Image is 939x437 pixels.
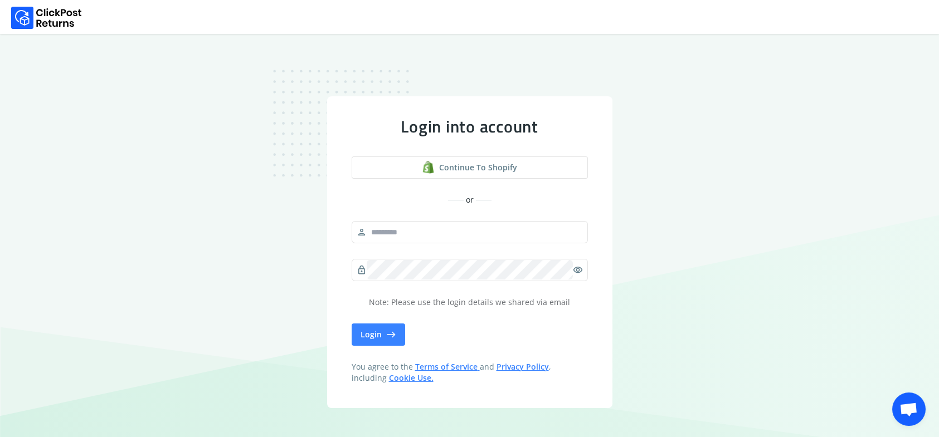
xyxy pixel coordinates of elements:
span: person [357,224,367,240]
button: Login east [352,323,405,346]
a: shopify logoContinue to shopify [352,156,588,179]
span: Continue to shopify [439,162,517,173]
div: Login into account [352,116,588,136]
span: east [386,327,396,342]
a: Terms of Service [415,361,480,372]
img: shopify logo [422,161,435,174]
span: visibility [573,262,583,278]
div: or [352,194,588,205]
a: Privacy Policy [497,361,549,372]
p: Note: Please use the login details we shared via email [352,297,588,308]
a: Cookie Use. [389,372,434,383]
span: You agree to the and , including [352,361,588,384]
button: Continue to shopify [352,156,588,179]
span: lock [357,262,367,278]
a: Open chat [892,392,926,426]
img: Logo [11,7,82,29]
